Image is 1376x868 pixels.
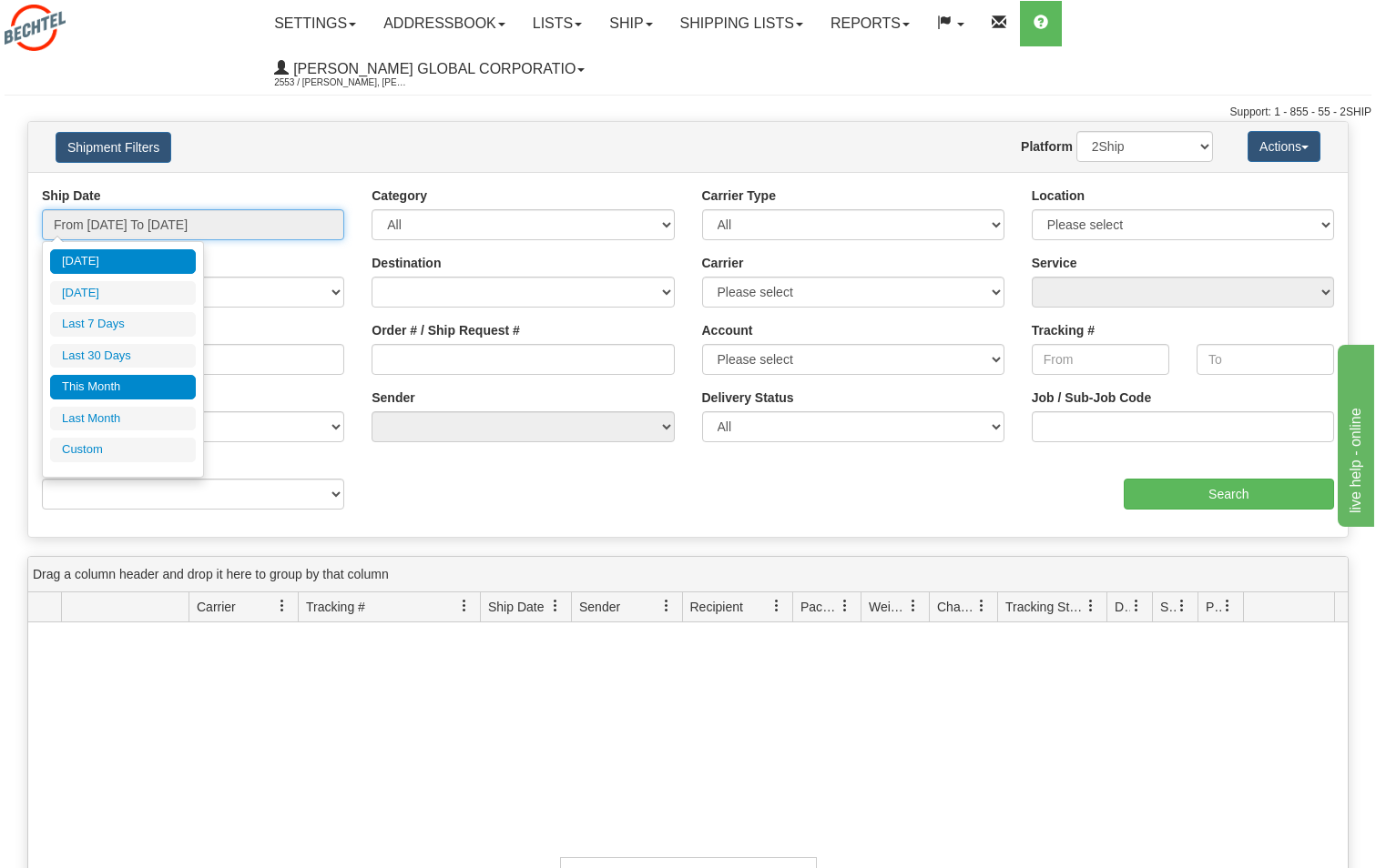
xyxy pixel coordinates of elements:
a: Reports [817,1,923,46]
label: Service [1032,254,1077,272]
label: Job / Sub-Job Code [1032,389,1151,407]
label: Category [372,187,427,205]
a: Tracking # filter column settings [449,590,480,621]
a: [PERSON_NAME] Global Corporatio 2553 / [PERSON_NAME], [PERSON_NAME] [260,46,598,92]
span: Sender [579,598,620,616]
div: grid grouping header [28,557,1348,592]
a: Charge filter column settings [966,590,997,621]
label: Carrier Type [702,187,776,205]
li: Last 7 Days [50,312,196,337]
li: This Month [50,375,196,399]
label: Destination [372,254,441,272]
label: Carrier [702,254,744,272]
a: Ship [596,1,666,46]
li: [DATE] [50,281,196,306]
button: Shipment Filters [56,132,171,163]
label: Location [1032,187,1085,205]
a: Settings [260,1,370,46]
input: Search [1124,479,1335,510]
span: Delivery Status [1115,598,1130,616]
a: Packages filter column settings [830,590,861,621]
li: Last 30 Days [50,344,196,368]
a: Ship Date filter column settings [540,590,571,621]
input: From [1032,344,1169,375]
span: Ship Date [488,598,544,616]
li: [DATE] [50,249,196,274]
a: Addressbook [370,1,519,46]
a: Lists [519,1,596,46]
span: Pickup Status [1206,598,1221,616]
a: Tracking Status filter column settings [1075,590,1106,621]
a: Shipping lists [667,1,817,46]
a: Shipment Issues filter column settings [1167,590,1198,621]
span: Charge [937,598,975,616]
span: Tracking # [306,598,365,616]
a: Delivery Status filter column settings [1121,590,1152,621]
div: Support: 1 - 855 - 55 - 2SHIP [5,105,1371,120]
span: Shipment Issues [1160,598,1176,616]
a: Weight filter column settings [898,590,929,621]
label: Account [702,321,753,339]
a: Carrier filter column settings [267,590,298,621]
div: live help - online [14,11,168,33]
li: Last Month [50,407,196,431]
a: Recipient filter column settings [761,590,792,621]
label: Platform [1021,137,1073,156]
span: Tracking Status [1005,598,1085,616]
span: [PERSON_NAME] Global Corporatio [289,61,576,76]
span: Weight [869,598,907,616]
a: Sender filter column settings [651,590,682,621]
span: Recipient [690,598,743,616]
input: To [1197,344,1334,375]
label: Delivery Status [702,389,794,407]
label: Tracking # [1032,321,1095,339]
span: Packages [800,598,839,616]
button: Actions [1248,131,1320,162]
label: Sender [372,389,414,407]
a: Pickup Status filter column settings [1212,590,1243,621]
img: logo2553.jpg [5,5,66,51]
li: Custom [50,438,196,462]
span: 2553 / [PERSON_NAME], [PERSON_NAME] [274,74,411,92]
iframe: chat widget [1334,341,1374,527]
span: Carrier [197,598,236,616]
label: Ship Date [42,187,101,205]
label: Order # / Ship Request # [372,321,520,339]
